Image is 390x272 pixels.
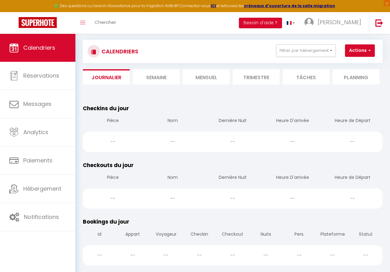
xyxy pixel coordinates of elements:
span: Checkins du jour [83,105,129,112]
div: -- [316,245,349,265]
div: -- [323,132,383,152]
th: Nom [143,169,203,187]
div: -- [83,132,143,152]
li: Planning [333,69,379,84]
th: Pièce [83,169,143,187]
th: Nuits [249,226,283,244]
th: Heure D'arrivée [263,169,323,187]
div: -- [216,245,249,265]
div: -- [263,188,323,209]
th: Statut [349,226,383,244]
li: Semaine [133,69,180,84]
li: Trimestre [233,69,280,84]
th: Checkout [216,226,249,244]
h3: CALENDRIERS [100,44,138,58]
li: Mensuel [183,69,230,84]
div: -- [249,245,283,265]
div: -- [83,245,116,265]
div: -- [349,245,383,265]
span: Analytics [23,128,48,136]
a: ICI [211,3,216,8]
th: Dernière Nuit [203,112,262,130]
div: -- [203,132,262,152]
button: Filtrer par hébergement [276,44,336,57]
th: Nom [143,112,203,130]
span: Messages [23,100,52,108]
div: -- [283,245,316,265]
span: Notifications [24,213,59,221]
th: Plateforme [316,226,349,244]
span: [PERSON_NAME] [318,18,361,26]
div: -- [83,188,143,209]
span: Hébergement [23,185,61,193]
div: -- [116,245,149,265]
a: Chercher [90,12,121,34]
button: Besoin d'aide ? [239,18,282,28]
img: ... [304,18,314,27]
th: Voyageur [150,226,183,244]
li: Tâches [283,69,329,84]
th: Heure D'arrivée [263,112,323,130]
span: Bookings du jour [83,218,129,225]
th: Id [83,226,116,244]
span: Checkouts du jour [83,161,134,169]
li: Journalier [83,69,130,84]
a: créneaux d'ouverture de la salle migration [244,3,335,8]
th: Checkin [183,226,216,244]
div: -- [150,245,183,265]
div: -- [143,188,203,209]
th: Heure de Départ [323,169,383,187]
span: Réservations [23,72,59,79]
button: Ouvrir le widget de chat LiveChat [5,2,24,21]
span: Chercher [95,19,116,25]
div: -- [183,245,216,265]
th: Pers. [283,226,316,244]
div: -- [143,132,203,152]
a: ... [PERSON_NAME] [300,12,369,34]
button: Actions [345,44,375,57]
th: Dernière Nuit [203,169,262,187]
div: -- [203,188,262,209]
div: -- [323,188,383,209]
th: Heure de Départ [323,112,383,130]
div: -- [263,132,323,152]
th: Pièce [83,112,143,130]
span: Calendriers [23,44,55,52]
img: logout [375,19,383,27]
img: Super Booking [19,17,57,28]
span: Paiements [23,156,52,164]
th: Appart [116,226,149,244]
